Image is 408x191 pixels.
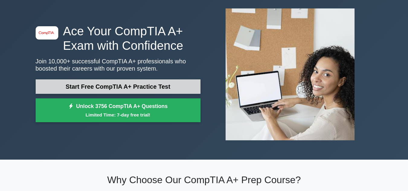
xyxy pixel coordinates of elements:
[36,174,373,186] h2: Why Choose Our CompTIA A+ Prep Course?
[36,24,201,53] h1: Ace Your CompTIA A+ Exam with Confidence
[36,58,201,72] p: Join 10,000+ successful CompTIA A+ professionals who boosted their careers with our proven system.
[43,111,193,118] small: Limited Time: 7-day free trial!
[36,79,201,94] a: Start Free CompTIA A+ Practice Test
[36,98,201,123] a: Unlock 3756 CompTIA A+ QuestionsLimited Time: 7-day free trial!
